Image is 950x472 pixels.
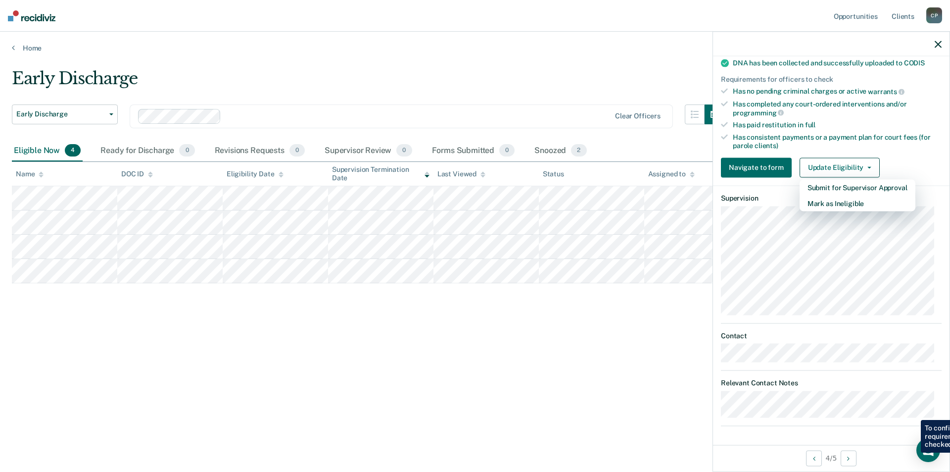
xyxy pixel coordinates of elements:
button: Mark as Ineligible [800,195,915,211]
div: Last Viewed [437,170,485,178]
span: 0 [179,144,194,157]
div: Eligibility Date [227,170,284,178]
div: C P [926,7,942,23]
div: Requirements for officers to check [721,75,942,83]
span: full [805,121,815,129]
span: 0 [499,144,515,157]
div: Supervisor Review [323,140,414,162]
img: Recidiviz [8,10,55,21]
dt: Supervision [721,194,942,202]
span: clients) [755,142,778,150]
div: Has no pending criminal charges or active [733,87,942,96]
span: 0 [289,144,305,157]
div: Supervision Termination Date [332,165,429,182]
div: Name [16,170,44,178]
a: Navigate to form link [721,157,796,177]
div: Eligible Now [12,140,83,162]
div: Status [543,170,564,178]
dt: Relevant Contact Notes [721,378,942,387]
div: Revisions Requests [213,140,307,162]
div: Has consistent payments or a payment plan for court fees (for parole [733,133,942,150]
div: Open Intercom Messenger [916,438,940,462]
span: programming [733,108,784,116]
button: Next Opportunity [841,450,856,466]
div: DOC ID [121,170,153,178]
span: 0 [396,144,412,157]
div: Assigned to [648,170,695,178]
div: Has paid restitution in [733,121,942,129]
div: DNA has been collected and successfully uploaded to [733,58,942,67]
button: Navigate to form [721,157,792,177]
dt: Contact [721,331,942,340]
div: Has completed any court-ordered interventions and/or [733,100,942,117]
div: Early Discharge [12,68,724,97]
button: Previous Opportunity [806,450,822,466]
div: Ready for Discharge [98,140,196,162]
a: Home [12,44,938,52]
div: Snoozed [532,140,588,162]
button: Update Eligibility [800,157,880,177]
div: 4 / 5 [713,445,950,471]
button: Submit for Supervisor Approval [800,179,915,195]
span: 2 [571,144,586,157]
div: Forms Submitted [430,140,517,162]
span: warrants [868,88,904,96]
div: Clear officers [615,112,661,120]
span: 4 [65,144,81,157]
span: Early Discharge [16,110,105,118]
span: CODIS [904,58,925,66]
